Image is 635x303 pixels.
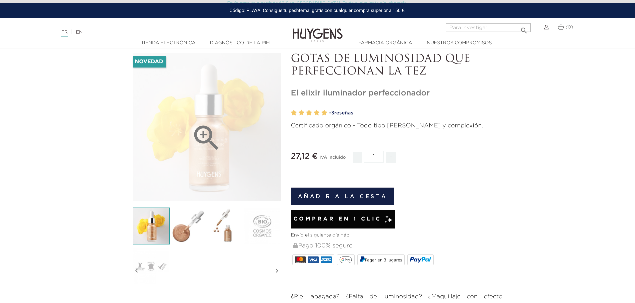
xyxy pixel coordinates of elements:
font: | [71,30,73,35]
font:  [190,121,223,155]
label: 5 [321,108,327,118]
img: Huygens [293,18,343,43]
font: 3 [331,110,334,115]
font: FR [61,30,68,35]
img: Pago 100% seguro [293,243,298,248]
label: 2 [298,108,304,118]
font: Envío gratuito a partir de 60 € en [GEOGRAPHIC_DATA]. Envío al siguiente día laborable. [227,1,408,6]
font: Código: PLAYA. Consigue tu peshtemal gratis con cualquier compra superior a 150 €. [229,8,405,13]
font: - [329,110,331,115]
font:  [133,267,141,275]
font: reseñas [334,110,353,115]
a: Farmacia orgánica [352,40,419,47]
img: google_pay [339,256,352,263]
a: Diagnóstico de la piel [207,40,276,47]
font: Tienda electrónica [141,41,196,45]
label: 3 [306,108,312,118]
font: GOTAS DE LUMINOSIDAD QUE PERFECCIONAN LA TEZ [291,54,470,77]
input: Para investigar [446,23,531,32]
a: FR [61,30,68,37]
a: -3reseñas [329,108,503,118]
label: 4 [314,108,320,118]
button:  [518,21,530,30]
font: + [389,155,393,160]
font: Novedad [135,59,163,65]
font:  [273,267,281,275]
font: Certificado orgánico - Todo tipo [PERSON_NAME] y complexión. [291,123,483,129]
img: TARJETA MASTERCARD [295,256,306,263]
font:  [520,27,528,35]
a: Nuestros compromisos [423,40,495,47]
font: - [356,155,358,160]
font: Pagar en 3 lugares [365,257,402,262]
a: EN [76,30,83,35]
font: (0) [566,25,573,30]
font: Diagnóstico de la piel [210,41,272,45]
input: Cantidad [364,151,384,163]
font: Nuestros compromisos [427,41,492,45]
font: Envío el siguiente día hábil [291,233,352,237]
img: El elixir iluminador perfeccionador [133,208,170,244]
font: IVA incluido [320,155,346,160]
font: Farmacia orgánica [358,41,412,45]
a: Tienda electrónica [135,40,202,47]
font: El elixir iluminador perfeccionador [291,89,430,97]
font: Pago 100% seguro [298,243,353,249]
button: Añadir a la cesta [291,188,395,205]
label: 1 [291,108,297,118]
font: 27,12 € [291,152,318,160]
img: American Express [321,256,332,263]
img: VISA [308,256,319,263]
